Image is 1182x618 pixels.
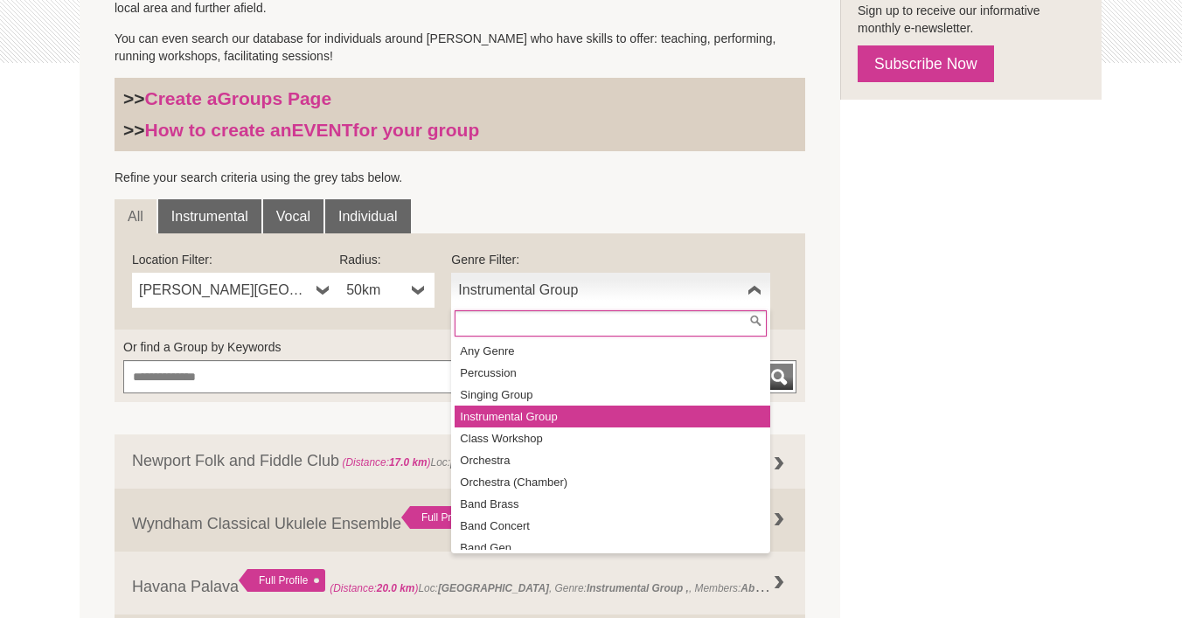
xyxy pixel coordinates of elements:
span: (Distance: ) [330,582,418,594]
a: Instrumental Group [451,273,770,308]
a: Subscribe Now [858,45,994,82]
strong: 17.0 km [389,456,428,469]
li: Orchestra [455,449,770,471]
strong: 20.0 km [377,582,415,594]
span: [PERSON_NAME][GEOGRAPHIC_DATA] [139,280,309,301]
a: Vocal [263,199,323,234]
strong: Instrumental Group , [587,582,689,594]
h3: >> [123,119,796,142]
a: How to create anEVENTfor your group [145,120,480,140]
span: Loc: , Genre: , [339,456,704,469]
a: Newport Folk and Fiddle Club (Distance:17.0 km)Loc:[GEOGRAPHIC_DATA], Genre:Instrumental Group ,, [115,434,805,489]
a: Create aGroups Page [145,88,332,108]
li: Band Gen [455,537,770,559]
a: Instrumental [158,199,261,234]
label: Location Filter: [132,251,339,268]
p: Sign up to receive our informative monthly e-newsletter. [858,2,1084,37]
a: Havana Palava Full Profile (Distance:20.0 km)Loc:[GEOGRAPHIC_DATA], Genre:Instrumental Group ,, M... [115,552,805,615]
li: Orchestra (Chamber) [455,471,770,493]
label: Or find a Group by Keywords [123,338,796,356]
li: Band Concert [455,515,770,537]
strong: Groups Page [217,88,331,108]
a: All [115,199,156,234]
span: Loc: , Genre: , Members: [330,578,785,595]
strong: About 18 [740,578,785,595]
li: Instrumental Group [455,406,770,427]
li: Any Genre [455,340,770,362]
p: You can even search our database for individuals around [PERSON_NAME] who have skills to offer: t... [115,30,805,65]
label: Genre Filter: [451,251,770,268]
div: Full Profile [239,569,325,592]
span: Instrumental Group [458,280,740,301]
label: Radius: [339,251,435,268]
li: Class Workshop [455,427,770,449]
strong: [GEOGRAPHIC_DATA] [438,582,549,594]
div: Full Profile [401,506,488,529]
a: Wyndham Classical Ukulele Ensemble Full Profile (Distance:18.2 km)Loc:Werribee, Genre:Instrumenta... [115,489,805,552]
p: Refine your search criteria using the grey tabs below. [115,169,805,186]
span: 50km [346,280,405,301]
li: Singing Group [455,384,770,406]
span: (Distance: ) [342,456,430,469]
li: Percussion [455,362,770,384]
strong: [GEOGRAPHIC_DATA] [450,456,561,469]
a: 50km [339,273,435,308]
strong: EVENT [292,120,353,140]
h3: >> [123,87,796,110]
a: Individual [325,199,411,234]
a: [PERSON_NAME][GEOGRAPHIC_DATA] [132,273,339,308]
li: Band Brass [455,493,770,515]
